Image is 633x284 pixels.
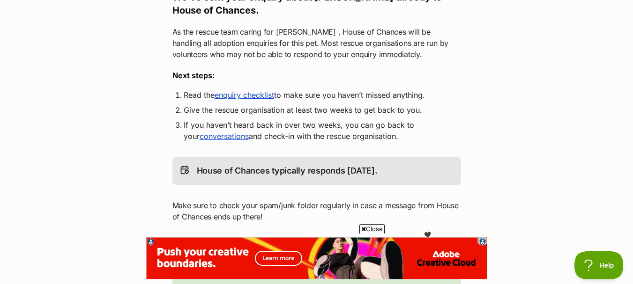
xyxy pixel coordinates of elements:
p: House of Chances typically responds [DATE]. [197,164,378,177]
li: If you haven’t heard back in over two weeks, you can go back to your and check-in with the rescue... [184,119,450,142]
span: Close [359,224,385,233]
iframe: Advertisement [146,237,487,279]
a: conversations [200,131,249,141]
a: enquiry checklist [215,90,274,100]
li: Give the rescue organisation at least two weeks to get back to you. [184,104,450,116]
p: As the rescue team caring for [PERSON_NAME] , House of Chances will be handling all adoption enqu... [172,26,461,60]
p: Make sure to check your spam/junk folder regularly in case a message from House of Chances ends u... [172,200,461,222]
h3: Next steps: [172,70,461,81]
li: Read the to make sure you haven’t missed anything. [184,89,450,101]
iframe: Help Scout Beacon - Open [574,251,624,279]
